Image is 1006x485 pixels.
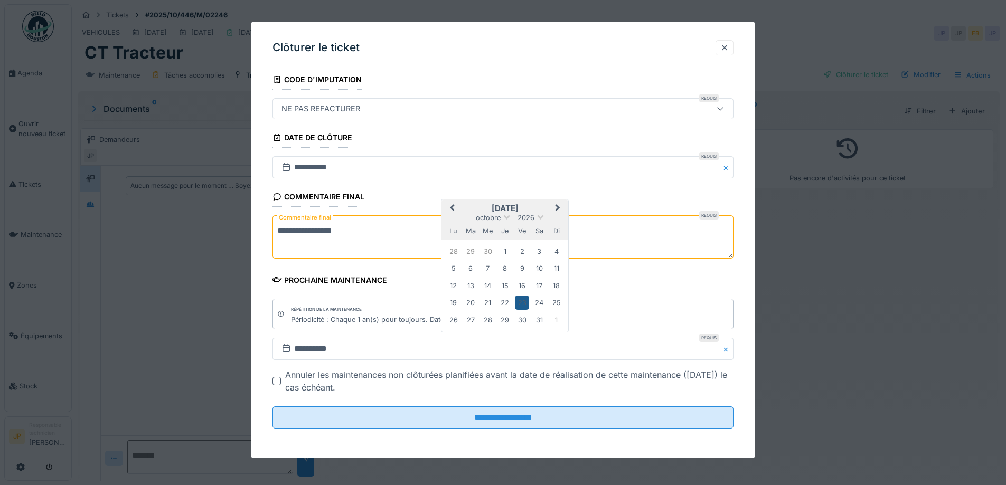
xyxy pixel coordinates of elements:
div: Date de clôture [272,130,352,148]
div: Requis [699,334,719,342]
div: Périodicité : Chaque 1 an(s) pour toujours. Date suggérée : [DATE]. [291,315,507,325]
button: Next Month [550,201,567,217]
div: Choose vendredi 2 octobre 2026 [515,244,529,259]
div: Requis [699,153,719,161]
div: Choose vendredi 23 octobre 2026 [515,296,529,310]
div: Choose mardi 27 octobre 2026 [464,313,478,327]
div: Choose mercredi 28 octobre 2026 [481,313,495,327]
span: 2026 [518,214,534,222]
div: Choose mardi 13 octobre 2026 [464,279,478,293]
div: Choose lundi 26 octobre 2026 [446,313,460,327]
div: Choose vendredi 9 octobre 2026 [515,262,529,276]
div: Répétition de la maintenance [291,306,362,313]
div: mercredi [481,224,495,238]
div: Choose lundi 28 septembre 2026 [446,244,460,259]
div: Choose lundi 5 octobre 2026 [446,262,460,276]
div: Choose jeudi 15 octobre 2026 [498,279,512,293]
button: Previous Month [443,201,459,217]
div: Choose mercredi 30 septembre 2026 [481,244,495,259]
div: Choose lundi 19 octobre 2026 [446,296,460,310]
div: Choose dimanche 4 octobre 2026 [549,244,563,259]
div: Choose jeudi 8 octobre 2026 [498,262,512,276]
div: Choose samedi 24 octobre 2026 [532,296,547,310]
div: Requis [699,212,719,220]
div: Choose jeudi 1 octobre 2026 [498,244,512,259]
div: Choose vendredi 30 octobre 2026 [515,313,529,327]
div: samedi [532,224,547,238]
div: Choose mardi 20 octobre 2026 [464,296,478,310]
span: octobre [476,214,501,222]
div: lundi [446,224,460,238]
h2: [DATE] [441,204,568,213]
div: Choose samedi 3 octobre 2026 [532,244,547,259]
div: Choose lundi 12 octobre 2026 [446,279,460,293]
div: Commentaire final [272,189,364,207]
div: Choose dimanche 18 octobre 2026 [549,279,563,293]
div: vendredi [515,224,529,238]
div: Choose vendredi 16 octobre 2026 [515,279,529,293]
button: Close [722,157,734,179]
div: Choose mercredi 21 octobre 2026 [481,296,495,310]
label: Commentaire final [277,212,333,225]
div: Requis [699,94,719,103]
h3: Clôturer le ticket [272,41,360,54]
div: Choose mardi 29 septembre 2026 [464,244,478,259]
button: Close [722,338,734,360]
div: Choose samedi 10 octobre 2026 [532,262,547,276]
div: Choose jeudi 29 octobre 2026 [498,313,512,327]
div: Code d'imputation [272,72,362,90]
div: Choose samedi 31 octobre 2026 [532,313,547,327]
div: Month octobre, 2026 [445,243,565,328]
div: Choose mardi 6 octobre 2026 [464,262,478,276]
div: Choose mercredi 14 octobre 2026 [481,279,495,293]
div: mardi [464,224,478,238]
div: Choose samedi 17 octobre 2026 [532,279,547,293]
div: Choose mercredi 7 octobre 2026 [481,262,495,276]
div: Annuler les maintenances non clôturées planifiées avant la date de réalisation de cette maintenan... [285,368,734,394]
div: Choose dimanche 25 octobre 2026 [549,296,563,310]
div: Choose jeudi 22 octobre 2026 [498,296,512,310]
div: NE PAS REFACTURER [277,103,364,115]
div: Prochaine maintenance [272,272,387,290]
div: jeudi [498,224,512,238]
div: Choose dimanche 11 octobre 2026 [549,262,563,276]
div: dimanche [549,224,563,238]
div: Choose dimanche 1 novembre 2026 [549,313,563,327]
